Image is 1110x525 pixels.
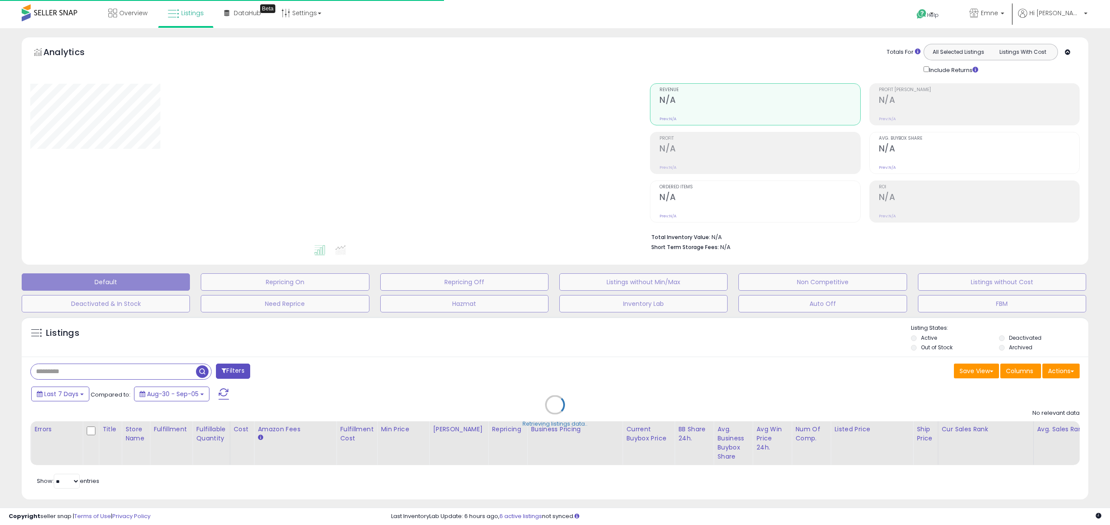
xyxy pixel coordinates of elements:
[9,512,150,521] div: seller snap | |
[918,295,1086,312] button: FBM
[879,116,896,121] small: Prev: N/A
[499,512,542,520] a: 6 active listings
[22,295,190,312] button: Deactivated & In Stock
[659,192,860,204] h2: N/A
[651,231,1073,242] li: N/A
[651,233,710,241] b: Total Inventory Value:
[659,116,676,121] small: Prev: N/A
[260,4,275,13] div: Tooltip anchor
[926,46,991,58] button: All Selected Listings
[879,95,1079,107] h2: N/A
[879,144,1079,155] h2: N/A
[74,512,111,520] a: Terms of Use
[119,9,147,17] span: Overview
[887,48,921,56] div: Totals For
[391,512,1101,521] div: Last InventoryLab Update: 6 hours ago, not synced.
[380,273,548,291] button: Repricing Off
[659,136,860,141] span: Profit
[1029,9,1081,17] span: Hi [PERSON_NAME]
[738,295,907,312] button: Auto Off
[181,9,204,17] span: Listings
[990,46,1055,58] button: Listings With Cost
[575,513,579,519] i: Click here to read more about un-synced listings.
[879,165,896,170] small: Prev: N/A
[918,273,1086,291] button: Listings without Cost
[659,144,860,155] h2: N/A
[738,273,907,291] button: Non Competitive
[927,11,939,19] span: Help
[651,243,719,251] b: Short Term Storage Fees:
[112,512,150,520] a: Privacy Policy
[879,136,1079,141] span: Avg. Buybox Share
[910,2,956,28] a: Help
[659,88,860,92] span: Revenue
[1018,9,1087,28] a: Hi [PERSON_NAME]
[981,9,998,17] span: Emne
[917,65,989,75] div: Include Returns
[522,420,588,428] div: Retrieving listings data..
[234,9,261,17] span: DataHub
[43,46,101,60] h5: Analytics
[201,295,369,312] button: Need Reprice
[9,512,40,520] strong: Copyright
[380,295,548,312] button: Hazmat
[201,273,369,291] button: Repricing On
[659,95,860,107] h2: N/A
[22,273,190,291] button: Default
[879,192,1079,204] h2: N/A
[879,213,896,219] small: Prev: N/A
[879,185,1079,190] span: ROI
[659,185,860,190] span: Ordered Items
[559,273,728,291] button: Listings without Min/Max
[879,88,1079,92] span: Profit [PERSON_NAME]
[659,213,676,219] small: Prev: N/A
[659,165,676,170] small: Prev: N/A
[720,243,731,251] span: N/A
[916,9,927,20] i: Get Help
[559,295,728,312] button: Inventory Lab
